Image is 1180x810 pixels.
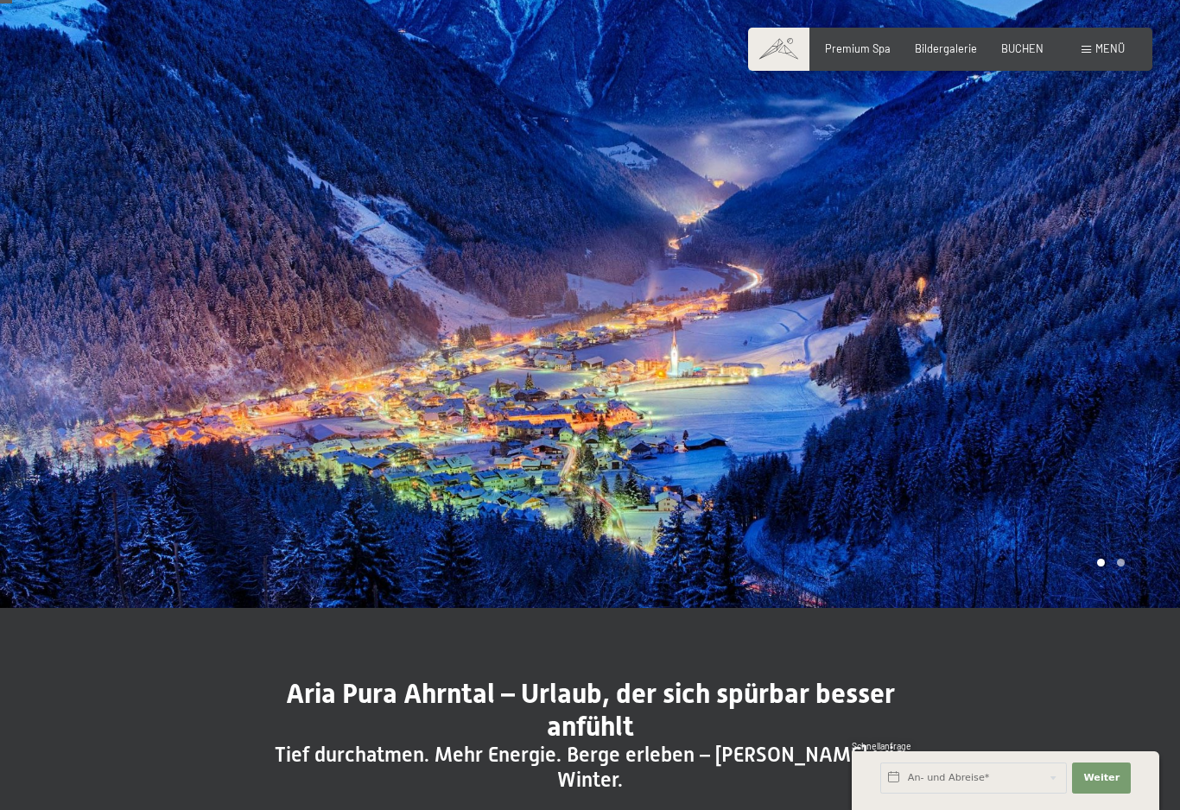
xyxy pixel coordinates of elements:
[825,41,891,55] a: Premium Spa
[1097,559,1105,566] div: Carousel Page 1 (Current Slide)
[286,677,895,743] span: Aria Pura Ahrntal – Urlaub, der sich spürbar besser anfühlt
[852,741,911,751] span: Schnellanfrage
[1095,41,1125,55] span: Menü
[1001,41,1044,55] a: BUCHEN
[1072,763,1131,794] button: Weiter
[915,41,977,55] a: Bildergalerie
[275,743,905,792] span: Tief durchatmen. Mehr Energie. Berge erleben – [PERSON_NAME] wie Winter.
[1091,559,1125,566] div: Carousel Pagination
[1117,559,1125,566] div: Carousel Page 2
[1083,771,1120,785] span: Weiter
